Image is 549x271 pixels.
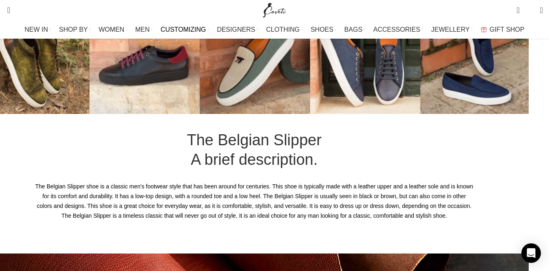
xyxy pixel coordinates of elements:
a: BAGS [344,22,365,38]
a: CLOTHING [266,22,303,38]
span: BAGS [344,26,362,33]
span: GIFT SHOP [490,26,525,33]
span: 0 [517,4,523,10]
a: DESIGNERS [217,22,258,38]
a: GIFT SHOP [481,22,525,38]
a: Site logo [261,6,288,13]
a: ACCESSORIES [373,22,423,38]
span: MEN [135,26,150,33]
span: DESIGNERS [217,26,255,33]
div: Main navigation [2,22,547,38]
span: SHOP BY [59,26,88,33]
a: SHOP BY [59,22,91,38]
div: The Belgian Slipper A brief description. [187,130,322,169]
div: Open Intercom Messenger [521,243,541,263]
span: JEWELLERY [431,26,470,33]
a: WOMEN [99,22,127,38]
span: SHOES [311,26,333,33]
a: 0 [512,2,523,18]
div: My Wishlist [526,2,534,18]
span: NEW IN [25,26,48,33]
a: NEW IN [25,22,51,38]
img: GiftBag [481,27,487,32]
a: MEN [135,22,152,38]
span: CLOTHING [266,26,300,33]
span: ACCESSORIES [373,26,420,33]
a: Search [2,2,10,18]
span: CUSTOMIZING [161,26,206,33]
a: JEWELLERY [431,22,473,38]
a: CUSTOMIZING [161,22,209,38]
span: WOMEN [99,26,124,33]
div: The Belgian Slipper shoe is a classic men's footwear style that has been around for centuries. Th... [35,181,474,221]
a: SHOES [311,22,336,38]
span: 0 [527,8,534,14]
